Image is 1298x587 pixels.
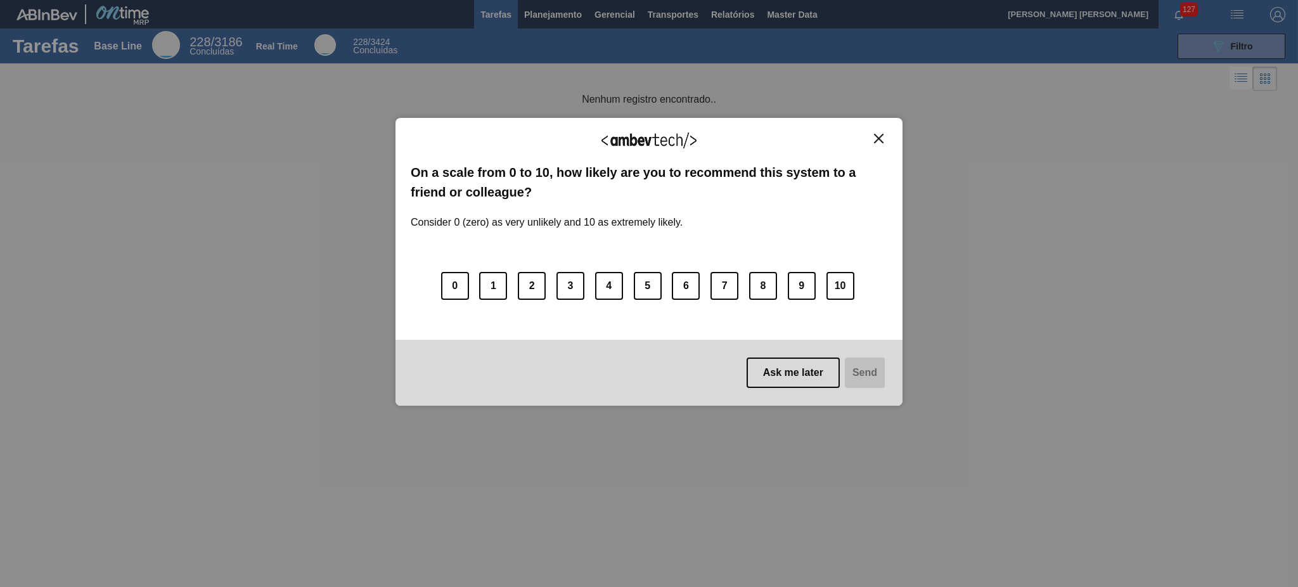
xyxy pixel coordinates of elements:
img: Logo Ambevtech [601,132,697,148]
button: Ask me later [747,358,840,388]
button: 3 [556,272,584,300]
button: 5 [634,272,662,300]
button: 10 [826,272,854,300]
img: Close [874,134,884,143]
button: 9 [788,272,816,300]
label: On a scale from 0 to 10, how likely are you to recommend this system to a friend or colleague? [411,163,887,202]
button: 0 [441,272,469,300]
button: 8 [749,272,777,300]
button: 1 [479,272,507,300]
button: 7 [710,272,738,300]
button: 6 [672,272,700,300]
button: 4 [595,272,623,300]
button: 2 [518,272,546,300]
label: Consider 0 (zero) as very unlikely and 10 as extremely likely. [411,202,683,228]
button: Close [870,133,887,144]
